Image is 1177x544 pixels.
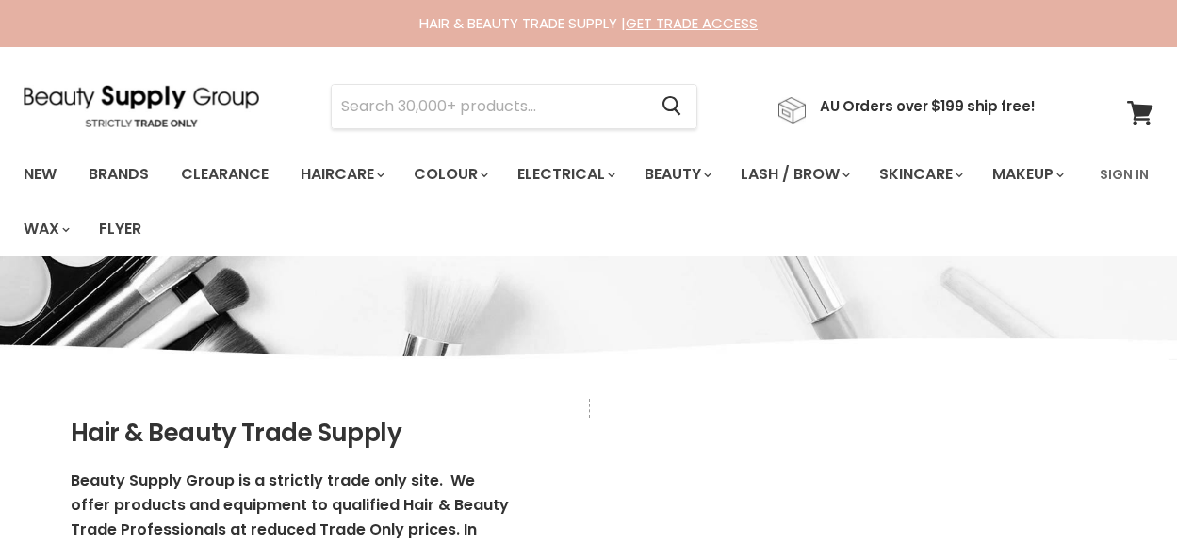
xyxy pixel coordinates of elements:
a: Colour [400,155,499,194]
input: Search [332,85,646,128]
form: Product [331,84,697,129]
a: Beauty [630,155,723,194]
a: Clearance [167,155,283,194]
a: Wax [9,209,81,249]
ul: Main menu [9,147,1088,256]
a: Makeup [978,155,1075,194]
a: Skincare [865,155,974,194]
a: Sign In [1088,155,1160,194]
iframe: Gorgias live chat messenger [1083,455,1158,525]
button: Search [646,85,696,128]
a: Electrical [503,155,627,194]
h2: Hair & Beauty Trade Supply [71,420,518,448]
a: Lash / Brow [727,155,861,194]
a: Brands [74,155,163,194]
a: GET TRADE ACCESS [626,13,758,33]
a: New [9,155,71,194]
a: Haircare [286,155,396,194]
a: Flyer [85,209,155,249]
